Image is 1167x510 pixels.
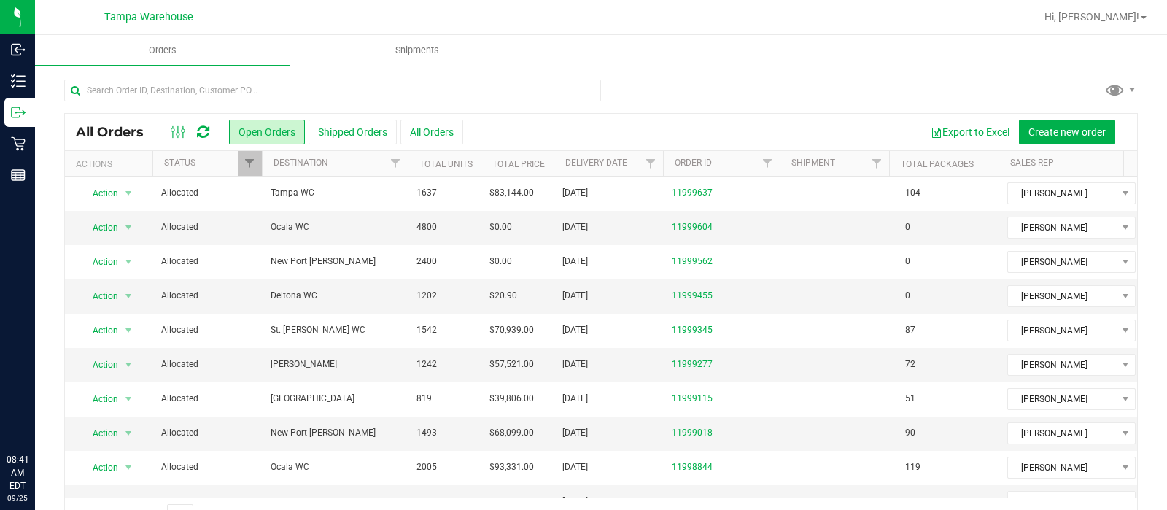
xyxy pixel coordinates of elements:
a: Total Price [492,159,545,169]
span: select [120,183,138,204]
a: Orders [35,35,290,66]
span: select [120,355,138,375]
button: Open Orders [229,120,305,144]
span: [DATE] [562,186,588,200]
span: Deltona WC [271,289,399,303]
button: Create new order [1019,120,1115,144]
a: 11999115 [672,392,713,406]
inline-svg: Outbound [11,105,26,120]
a: Total Packages [901,159,974,169]
span: Brooksville WC [271,495,399,509]
span: Create new order [1028,126,1106,138]
span: Allocated [161,220,253,234]
span: 1493 [416,426,437,440]
span: Tampa WC [271,186,399,200]
span: Action [80,286,119,306]
a: 11999277 [672,358,713,371]
a: Status [164,158,195,168]
span: 1542 [416,323,437,337]
p: 08:41 AM EDT [7,453,28,492]
span: Action [80,217,119,238]
inline-svg: Inventory [11,74,26,88]
div: Actions [76,159,147,169]
a: Total Units [419,159,473,169]
span: Allocated [161,289,253,303]
span: Hi, [PERSON_NAME]! [1044,11,1139,23]
span: [PERSON_NAME] [1008,389,1117,409]
span: 87 [898,320,923,341]
span: New Port [PERSON_NAME] [271,426,399,440]
span: Action [80,320,119,341]
span: [GEOGRAPHIC_DATA] [271,392,399,406]
p: 09/25 [7,492,28,503]
span: 72 [898,354,923,375]
a: Shipments [290,35,544,66]
span: [PERSON_NAME] [1008,320,1117,341]
iframe: Resource center [15,393,58,437]
a: 11999562 [672,255,713,268]
span: select [120,217,138,238]
a: Filter [238,151,262,176]
inline-svg: Retail [11,136,26,151]
a: 11999604 [672,220,713,234]
span: 104 [898,182,928,204]
span: [PERSON_NAME] [1008,457,1117,478]
span: 2400 [416,255,437,268]
span: Allocated [161,358,253,371]
inline-svg: Reports [11,168,26,182]
span: Allocated [161,255,253,268]
span: Action [80,423,119,444]
span: [DATE] [562,392,588,406]
button: Shipped Orders [309,120,397,144]
a: 11998844 [672,460,713,474]
span: 0 [898,285,918,306]
span: select [120,286,138,306]
button: Export to Excel [921,120,1019,144]
span: Orders [129,44,196,57]
span: Ocala WC [271,460,399,474]
a: Filter [756,151,780,176]
span: $20.90 [489,289,517,303]
span: 90 [898,422,923,444]
span: [DATE] [562,426,588,440]
a: 11999018 [672,426,713,440]
inline-svg: Inbound [11,42,26,57]
a: 11998667 [672,495,713,509]
span: [DATE] [562,220,588,234]
span: 51 [898,388,923,409]
span: select [120,457,138,478]
span: [PERSON_NAME] [1008,252,1117,272]
span: 119 [898,457,928,478]
span: Shipments [376,44,459,57]
span: $39,806.00 [489,392,534,406]
span: [DATE] [562,255,588,268]
span: 2005 [416,460,437,474]
a: Filter [1120,151,1144,176]
span: [DATE] [562,460,588,474]
span: $83,144.00 [489,186,534,200]
span: $0.00 [489,255,512,268]
span: [DATE] [562,495,588,509]
span: Action [80,457,119,478]
span: [DATE] [562,358,588,371]
span: Action [80,252,119,272]
span: Allocated [161,186,253,200]
span: Allocated [161,495,253,509]
span: 1637 [416,186,437,200]
span: 1202 [416,289,437,303]
span: Action [80,389,119,409]
a: Order ID [675,158,712,168]
button: All Orders [400,120,463,144]
a: 11999455 [672,289,713,303]
span: 0 [898,217,918,238]
a: Delivery Date [565,158,627,168]
span: Allocated [161,426,253,440]
span: select [120,252,138,272]
a: Sales Rep [1010,158,1054,168]
span: select [120,320,138,341]
span: [PERSON_NAME] [1008,286,1117,306]
span: [DATE] [562,289,588,303]
span: Allocated [161,392,253,406]
span: $68,099.00 [489,426,534,440]
span: [PERSON_NAME] [1008,423,1117,444]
